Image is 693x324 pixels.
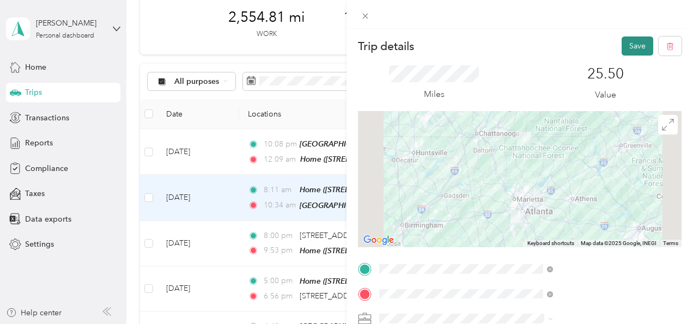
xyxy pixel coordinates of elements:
p: 25.50 [587,65,624,83]
p: Value [595,88,616,102]
span: Map data ©2025 Google, INEGI [581,240,656,246]
p: Trip details [358,39,414,54]
img: Google [361,233,397,247]
button: Save [622,36,653,56]
a: Open this area in Google Maps (opens a new window) [361,233,397,247]
p: Miles [424,88,445,101]
button: Keyboard shortcuts [527,240,574,247]
a: Terms (opens in new tab) [663,240,678,246]
iframe: Everlance-gr Chat Button Frame [632,263,693,324]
